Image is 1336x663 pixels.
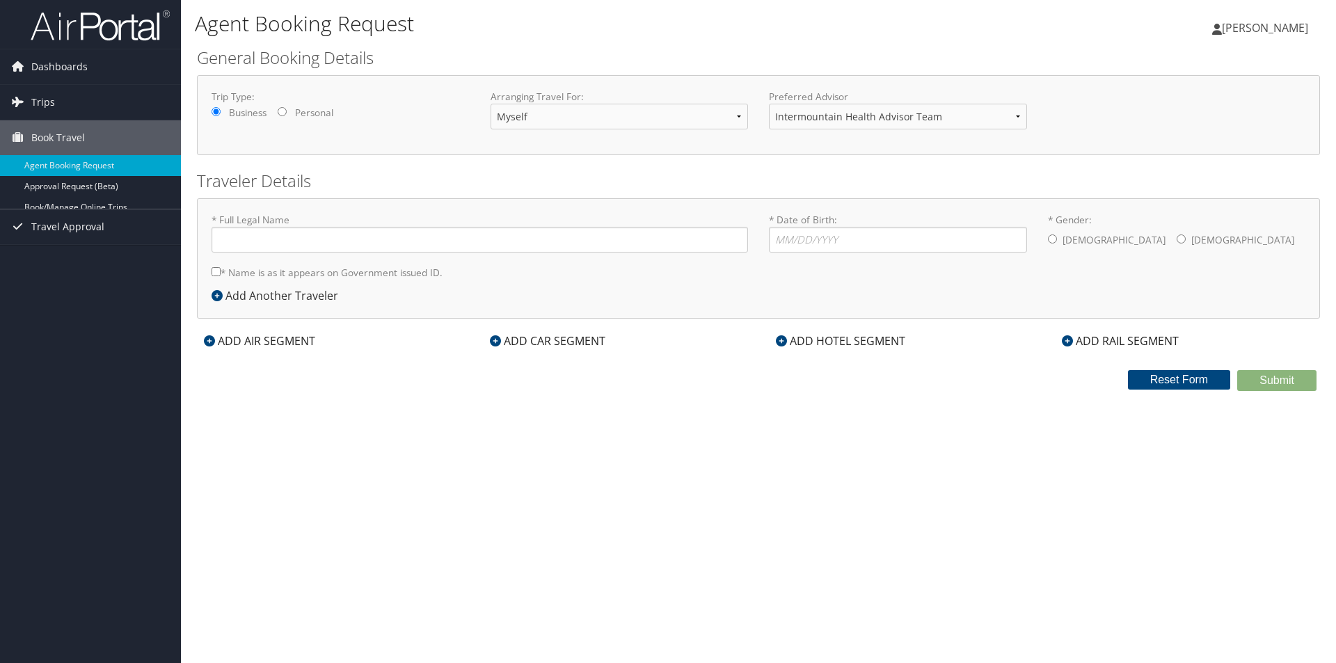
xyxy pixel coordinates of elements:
[197,169,1320,193] h2: Traveler Details
[769,90,1027,104] label: Preferred Advisor
[769,333,912,349] div: ADD HOTEL SEGMENT
[195,9,946,38] h1: Agent Booking Request
[1128,370,1231,390] button: Reset Form
[1063,227,1166,253] label: [DEMOGRAPHIC_DATA]
[212,259,443,285] label: * Name is as it appears on Government issued ID.
[1222,20,1308,35] span: [PERSON_NAME]
[31,120,85,155] span: Book Travel
[212,213,748,253] label: * Full Legal Name
[31,9,170,42] img: airportal-logo.png
[212,287,345,304] div: Add Another Traveler
[212,90,470,104] label: Trip Type:
[229,106,267,120] label: Business
[197,333,322,349] div: ADD AIR SEGMENT
[31,209,104,244] span: Travel Approval
[769,227,1027,253] input: * Date of Birth:
[295,106,333,120] label: Personal
[212,227,748,253] input: * Full Legal Name
[197,46,1320,70] h2: General Booking Details
[769,213,1027,253] label: * Date of Birth:
[1191,227,1294,253] label: [DEMOGRAPHIC_DATA]
[491,90,749,104] label: Arranging Travel For:
[483,333,612,349] div: ADD CAR SEGMENT
[31,49,88,84] span: Dashboards
[1237,370,1317,391] button: Submit
[31,85,55,120] span: Trips
[1212,7,1322,49] a: [PERSON_NAME]
[1055,333,1186,349] div: ADD RAIL SEGMENT
[1177,234,1186,243] input: * Gender:[DEMOGRAPHIC_DATA][DEMOGRAPHIC_DATA]
[212,267,221,276] input: * Name is as it appears on Government issued ID.
[1048,234,1057,243] input: * Gender:[DEMOGRAPHIC_DATA][DEMOGRAPHIC_DATA]
[1048,213,1306,255] label: * Gender:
